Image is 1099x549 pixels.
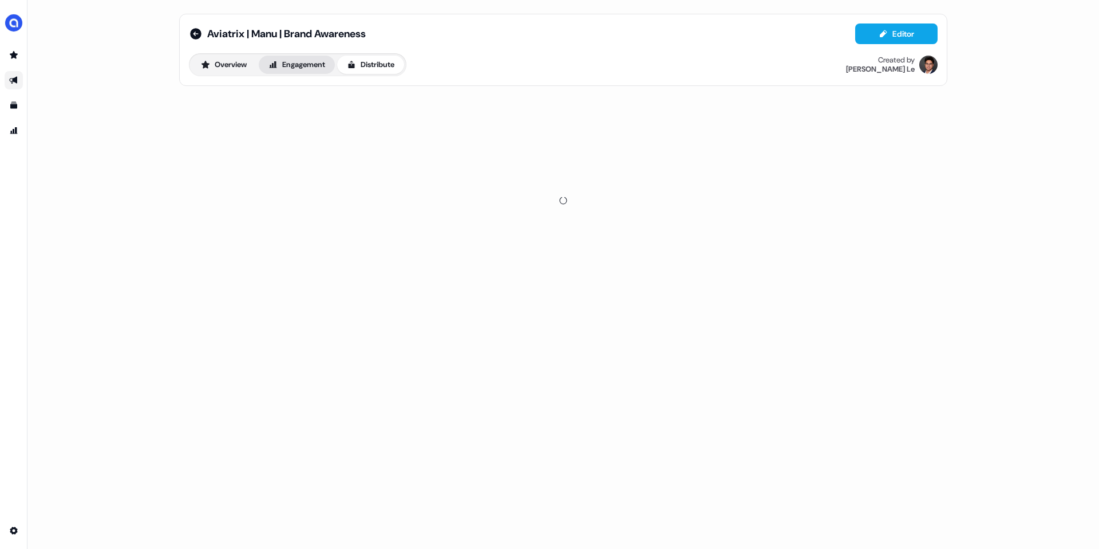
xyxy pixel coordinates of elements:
a: Go to prospects [5,46,23,64]
a: Go to attribution [5,121,23,140]
button: Overview [191,56,256,74]
a: Go to outbound experience [5,71,23,89]
a: Go to templates [5,96,23,115]
div: Created by [878,56,915,65]
span: Aviatrix | Manu | Brand Awareness [207,27,366,41]
button: Engagement [259,56,335,74]
div: [PERSON_NAME] Le [846,65,915,74]
button: Editor [855,23,938,44]
a: Go to integrations [5,521,23,540]
a: Editor [855,29,938,41]
button: Distribute [337,56,404,74]
img: Hugh [919,56,938,74]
